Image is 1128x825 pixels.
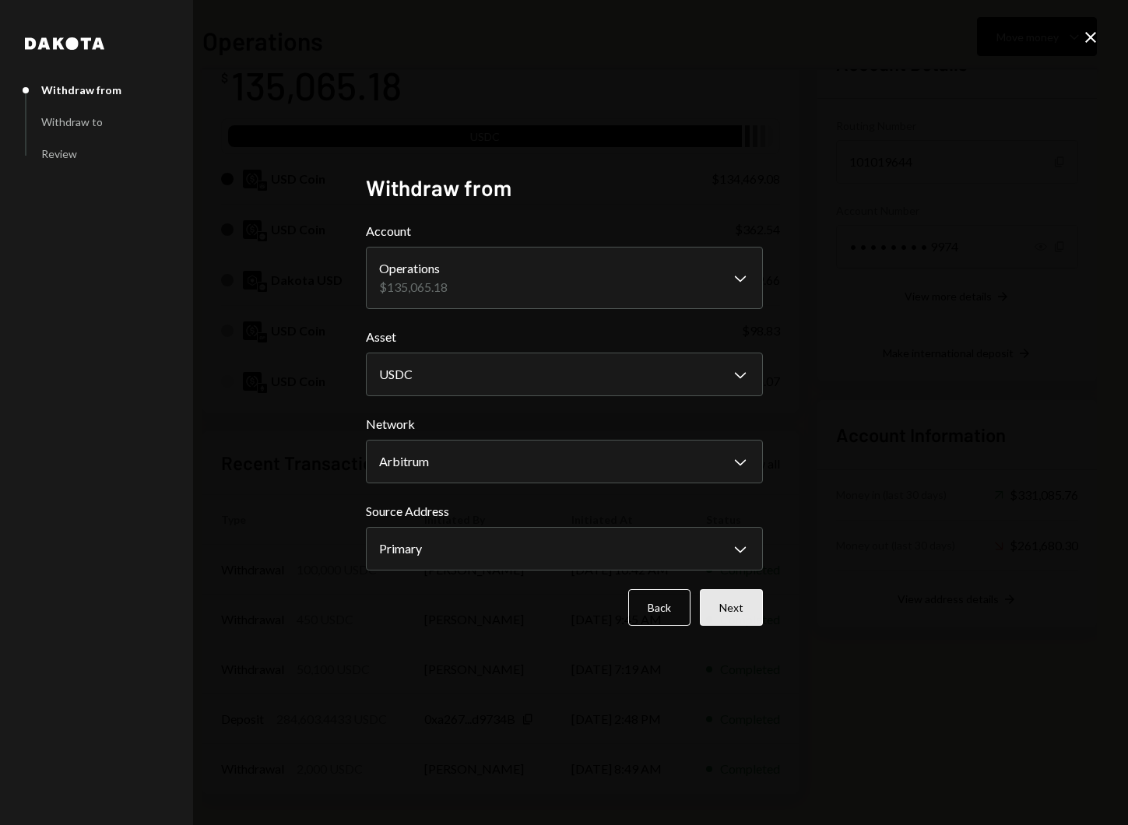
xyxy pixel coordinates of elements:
label: Network [366,415,763,434]
button: Network [366,440,763,483]
div: Review [41,147,77,160]
button: Source Address [366,527,763,570]
button: Next [700,589,763,626]
div: Withdraw to [41,115,103,128]
label: Account [366,222,763,240]
button: Asset [366,353,763,396]
div: Withdraw from [41,83,121,97]
label: Source Address [366,502,763,521]
label: Asset [366,328,763,346]
button: Back [628,589,691,626]
h2: Withdraw from [366,173,763,203]
button: Account [366,247,763,309]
